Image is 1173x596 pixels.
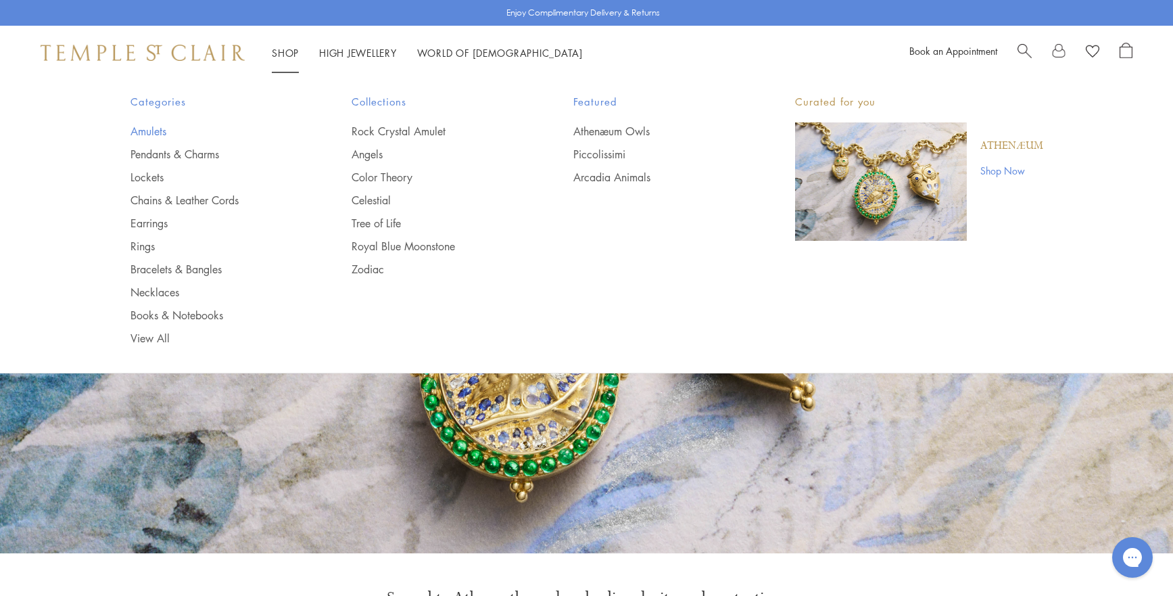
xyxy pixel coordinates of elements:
a: View All [130,331,298,346]
span: Categories [130,93,298,110]
a: Search [1018,43,1032,63]
img: Temple St. Clair [41,45,245,61]
a: Piccolissimi [573,147,741,162]
span: Collections [352,93,519,110]
a: Athenæum [980,139,1043,154]
a: Bracelets & Bangles [130,262,298,277]
nav: Main navigation [272,45,583,62]
span: Featured [573,93,741,110]
a: Rock Crystal Amulet [352,124,519,139]
a: Arcadia Animals [573,170,741,185]
a: World of [DEMOGRAPHIC_DATA]World of [DEMOGRAPHIC_DATA] [417,46,583,60]
a: Necklaces [130,285,298,300]
p: Enjoy Complimentary Delivery & Returns [506,6,660,20]
a: Color Theory [352,170,519,185]
a: Shop Now [980,163,1043,178]
a: Zodiac [352,262,519,277]
a: Royal Blue Moonstone [352,239,519,254]
a: Earrings [130,216,298,231]
a: Pendants & Charms [130,147,298,162]
a: Rings [130,239,298,254]
a: Books & Notebooks [130,308,298,323]
iframe: Gorgias live chat messenger [1105,532,1159,582]
a: Celestial [352,193,519,208]
a: Tree of Life [352,216,519,231]
a: Angels [352,147,519,162]
a: View Wishlist [1086,43,1099,63]
a: Book an Appointment [909,44,997,58]
a: Chains & Leather Cords [130,193,298,208]
a: ShopShop [272,46,299,60]
a: High JewelleryHigh Jewellery [319,46,397,60]
a: Athenæum Owls [573,124,741,139]
a: Amulets [130,124,298,139]
p: Curated for you [795,93,1043,110]
a: Lockets [130,170,298,185]
a: Open Shopping Bag [1120,43,1132,63]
